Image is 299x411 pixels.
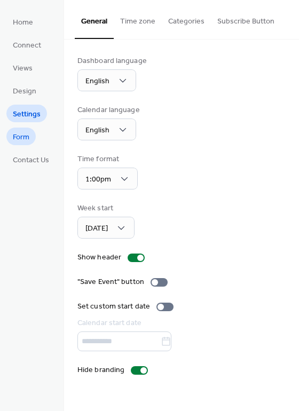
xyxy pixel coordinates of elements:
[13,63,33,74] span: Views
[13,155,49,166] span: Contact Us
[6,82,43,99] a: Design
[6,128,36,145] a: Form
[85,222,108,236] span: [DATE]
[6,36,48,53] a: Connect
[77,252,121,263] div: Show header
[77,56,147,67] div: Dashboard language
[13,109,41,120] span: Settings
[77,276,144,288] div: "Save Event" button
[6,151,56,168] a: Contact Us
[13,132,29,143] span: Form
[77,318,284,329] div: Calendar start date
[77,301,150,312] div: Set custom start date
[77,365,124,376] div: Hide branding
[77,203,132,214] div: Week start
[6,13,40,30] a: Home
[13,17,33,28] span: Home
[77,154,136,165] div: Time format
[77,105,140,116] div: Calendar language
[13,40,41,51] span: Connect
[6,59,39,76] a: Views
[85,123,109,138] span: English
[85,74,109,89] span: English
[85,172,111,187] span: 1:00pm
[13,86,36,97] span: Design
[6,105,47,122] a: Settings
